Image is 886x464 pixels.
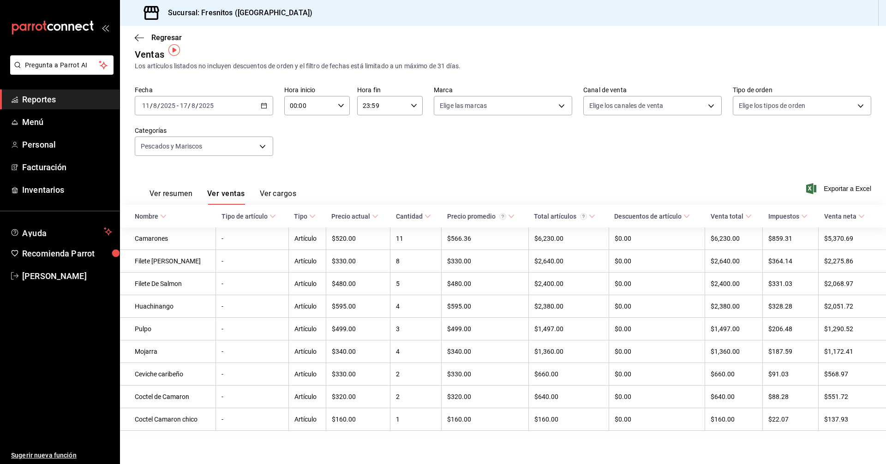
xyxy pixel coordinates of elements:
[705,386,763,408] td: $640.00
[142,102,150,109] input: --
[331,213,378,220] span: Precio actual
[705,318,763,340] td: $1,497.00
[528,363,609,386] td: $660.00
[288,250,326,273] td: Artículo
[819,250,886,273] td: $2,275.86
[824,213,865,220] span: Venta neta
[288,273,326,295] td: Artículo
[157,102,160,109] span: /
[442,363,528,386] td: $330.00
[180,102,188,109] input: --
[294,213,316,220] span: Tipo
[141,142,203,151] span: Pescados y Mariscos
[609,386,705,408] td: $0.00
[705,363,763,386] td: $660.00
[188,102,191,109] span: /
[135,61,871,71] div: Los artículos listados no incluyen descuentos de orden y el filtro de fechas está limitado a un m...
[161,7,312,18] h3: Sucursal: Fresnitos ([GEOGRAPHIC_DATA])
[609,250,705,273] td: $0.00
[528,340,609,363] td: $1,360.00
[442,408,528,431] td: $160.00
[135,48,164,61] div: Ventas
[102,24,109,31] button: open_drawer_menu
[168,44,180,56] img: Tooltip marker
[447,213,515,220] span: Precio promedio
[160,102,176,109] input: ----
[390,386,442,408] td: 2
[528,273,609,295] td: $2,400.00
[326,318,390,340] td: $499.00
[288,340,326,363] td: Artículo
[711,213,743,220] div: Venta total
[390,295,442,318] td: 4
[528,318,609,340] td: $1,497.00
[326,250,390,273] td: $330.00
[609,295,705,318] td: $0.00
[260,189,297,205] button: Ver cargos
[151,33,182,42] span: Regresar
[120,250,216,273] td: Filete [PERSON_NAME]
[390,363,442,386] td: 2
[326,408,390,431] td: $160.00
[609,340,705,363] td: $0.00
[733,87,871,93] label: Tipo de orden
[739,101,805,110] span: Elige los tipos de orden
[819,386,886,408] td: $551.72
[528,408,609,431] td: $160.00
[120,295,216,318] td: Huachinango
[120,273,216,295] td: Filete De Salmon
[120,386,216,408] td: Coctel de Camaron
[763,340,819,363] td: $187.59
[609,273,705,295] td: $0.00
[440,101,487,110] span: Elige las marcas
[326,363,390,386] td: $330.00
[120,340,216,363] td: Mojarra
[396,213,423,220] div: Cantidad
[819,295,886,318] td: $2,051.72
[705,340,763,363] td: $1,360.00
[499,213,506,220] svg: Precio promedio = Total artículos / cantidad
[216,318,288,340] td: -
[528,386,609,408] td: $640.00
[583,87,722,93] label: Canal de venta
[288,318,326,340] td: Artículo
[819,340,886,363] td: $1,172.41
[22,226,100,237] span: Ayuda
[434,87,572,93] label: Marca
[763,273,819,295] td: $331.03
[221,213,268,220] div: Tipo de artículo
[288,227,326,250] td: Artículo
[705,250,763,273] td: $2,640.00
[442,318,528,340] td: $499.00
[150,102,153,109] span: /
[808,183,871,194] button: Exportar a Excel
[22,161,112,173] span: Facturación
[216,386,288,408] td: -
[288,295,326,318] td: Artículo
[326,386,390,408] td: $320.00
[177,102,179,109] span: -
[614,213,690,220] span: Descuentos de artículo
[198,102,214,109] input: ----
[6,67,114,77] a: Pregunta a Parrot AI
[216,250,288,273] td: -
[711,213,752,220] span: Venta total
[196,102,198,109] span: /
[191,102,196,109] input: --
[705,227,763,250] td: $6,230.00
[396,213,431,220] span: Cantidad
[326,340,390,363] td: $340.00
[534,213,587,220] div: Total artículos
[216,408,288,431] td: -
[589,101,663,110] span: Elige los canales de venta
[288,386,326,408] td: Artículo
[216,227,288,250] td: -
[705,295,763,318] td: $2,380.00
[326,295,390,318] td: $595.00
[294,213,307,220] div: Tipo
[22,138,112,151] span: Personal
[763,318,819,340] td: $206.48
[819,273,886,295] td: $2,068.97
[763,363,819,386] td: $91.03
